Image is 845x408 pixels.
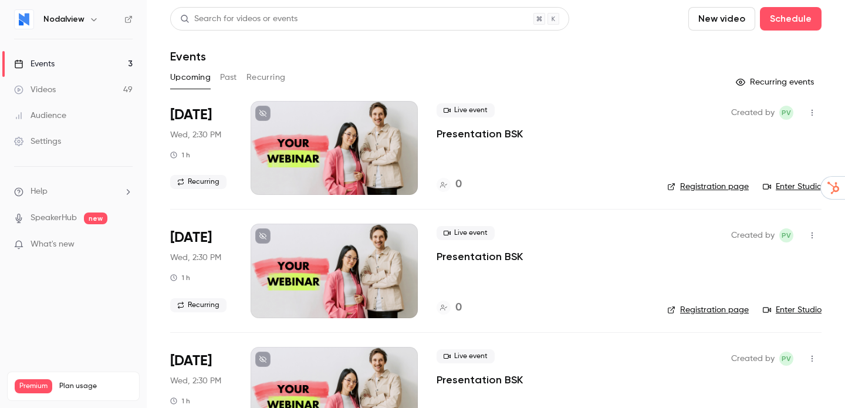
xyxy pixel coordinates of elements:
div: Audience [14,110,66,122]
button: New video [688,7,755,31]
a: Registration page [667,304,749,316]
span: Premium [15,379,52,393]
li: help-dropdown-opener [14,186,133,198]
button: Recurring [246,68,286,87]
span: [DATE] [170,352,212,370]
span: What's new [31,238,75,251]
div: 1 h [170,150,190,160]
h4: 0 [455,177,462,193]
span: Help [31,186,48,198]
span: Live event [437,226,495,240]
span: Live event [437,103,495,117]
button: Recurring events [731,73,822,92]
div: Search for videos or events [180,13,298,25]
a: Presentation BSK [437,373,523,387]
a: Enter Studio [763,181,822,193]
button: Schedule [760,7,822,31]
span: Created by [731,352,775,366]
span: Paul Vérine [779,106,793,120]
button: Past [220,68,237,87]
span: Recurring [170,298,227,312]
span: PV [782,228,791,242]
span: Plan usage [59,382,132,391]
div: Events [14,58,55,70]
span: Paul Vérine [779,228,793,242]
a: Enter Studio [763,304,822,316]
span: [DATE] [170,106,212,124]
span: Live event [437,349,495,363]
span: Created by [731,228,775,242]
span: PV [782,352,791,366]
button: Upcoming [170,68,211,87]
span: Recurring [170,175,227,189]
div: 1 h [170,396,190,406]
a: 0 [437,177,462,193]
span: Wed, 2:30 PM [170,252,221,264]
div: 1 h [170,273,190,282]
div: Settings [14,136,61,147]
h4: 0 [455,300,462,316]
iframe: Noticeable Trigger [119,240,133,250]
span: PV [782,106,791,120]
span: Created by [731,106,775,120]
div: Videos [14,84,56,96]
span: Paul Vérine [779,352,793,366]
img: Nodalview [15,10,33,29]
div: Aug 26 Wed, 2:30 PM (Europe/Paris) [170,224,232,318]
span: Wed, 2:30 PM [170,375,221,387]
h6: Nodalview [43,14,84,25]
div: Jul 29 Wed, 2:30 PM (Europe/Paris) [170,101,232,195]
span: Wed, 2:30 PM [170,129,221,141]
h1: Events [170,49,206,63]
a: SpeakerHub [31,212,77,224]
span: [DATE] [170,228,212,247]
span: new [84,213,107,224]
a: 0 [437,300,462,316]
a: Presentation BSK [437,249,523,264]
a: Registration page [667,181,749,193]
a: Presentation BSK [437,127,523,141]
